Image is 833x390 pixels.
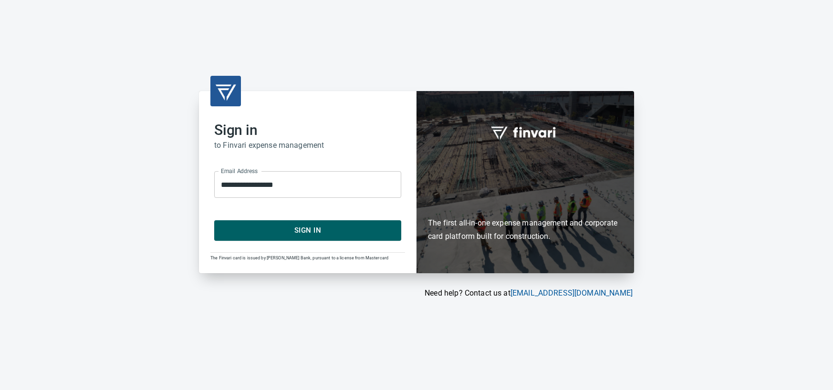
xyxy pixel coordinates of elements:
[428,161,623,243] h6: The first all-in-one expense management and corporate card platform built for construction.
[225,224,391,236] span: Sign In
[199,287,633,299] p: Need help? Contact us at
[214,139,401,152] h6: to Finvari expense management
[214,80,237,103] img: transparent_logo.png
[214,122,401,139] h2: Sign in
[210,256,388,260] span: The Finvari card is issued by [PERSON_NAME] Bank, pursuant to a license from Mastercard
[416,91,634,273] div: Finvari
[510,288,633,298] a: [EMAIL_ADDRESS][DOMAIN_NAME]
[214,220,401,240] button: Sign In
[489,121,561,143] img: fullword_logo_white.png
